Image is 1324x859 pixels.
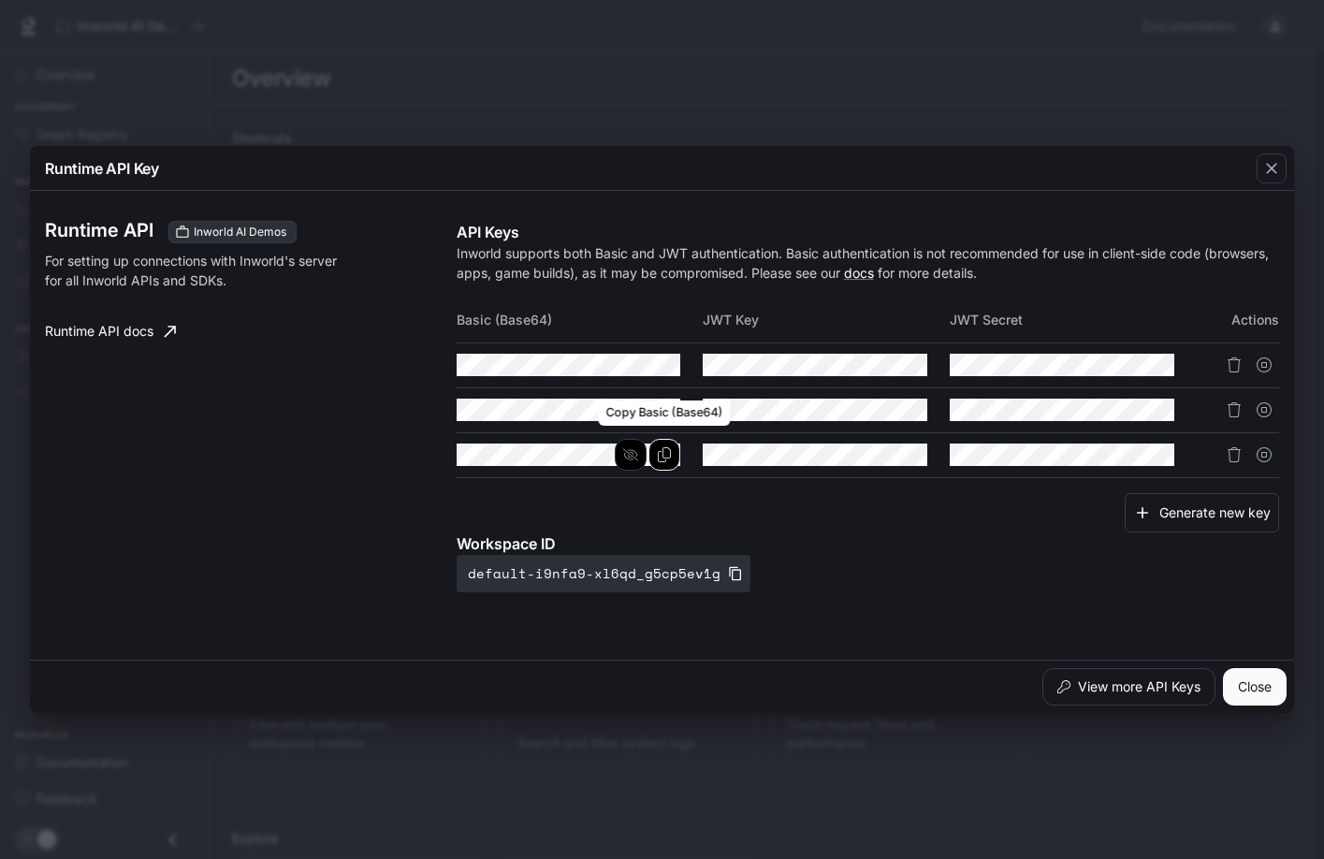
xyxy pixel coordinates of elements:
p: API Keys [457,221,1279,243]
div: Copy Basic (Base64) [599,400,731,426]
th: Actions [1197,298,1279,342]
a: docs [844,265,874,281]
button: Delete API key [1219,350,1249,380]
span: Inworld AI Demos [186,224,294,240]
a: Runtime API docs [37,313,183,350]
div: These keys will apply to your current workspace only [168,221,297,243]
p: Inworld supports both Basic and JWT authentication. Basic authentication is not recommended for u... [457,243,1279,283]
p: Workspace ID [457,532,1279,555]
button: Suspend API key [1249,395,1279,425]
button: View more API Keys [1042,668,1215,706]
button: Close [1223,668,1287,706]
p: For setting up connections with Inworld's server for all Inworld APIs and SDKs. [45,251,342,290]
button: Suspend API key [1249,440,1279,470]
h3: Runtime API [45,221,153,240]
button: Suspend API key [1249,350,1279,380]
th: Basic (Base64) [457,298,704,342]
button: Delete API key [1219,440,1249,470]
button: Generate new key [1125,493,1279,533]
p: Runtime API Key [45,157,159,180]
button: Delete API key [1219,395,1249,425]
th: JWT Secret [950,298,1197,342]
button: Copy Basic (Base64) [648,439,680,471]
th: JWT Key [703,298,950,342]
button: default-i9nfa9-xl6qd_g5cp5ev1g [457,555,750,592]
